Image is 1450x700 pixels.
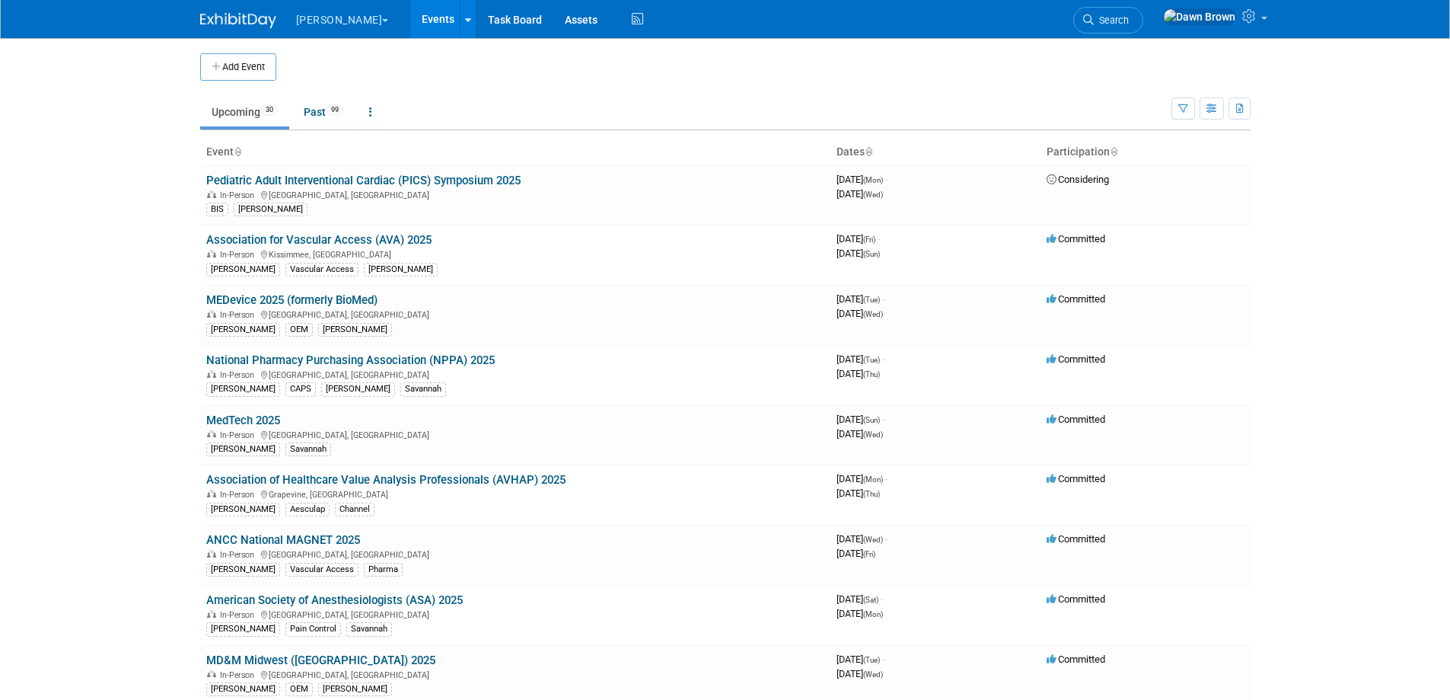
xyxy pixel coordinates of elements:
[837,233,880,245] span: [DATE]
[206,533,360,547] a: ANCC National MAGNET 2025
[206,188,824,200] div: [GEOGRAPHIC_DATA], [GEOGRAPHIC_DATA]
[292,97,355,126] a: Past99
[207,250,216,257] img: In-Person Event
[207,670,216,678] img: In-Person Event
[837,368,880,379] span: [DATE]
[885,473,888,484] span: -
[206,263,280,276] div: [PERSON_NAME]
[318,323,392,337] div: [PERSON_NAME]
[882,414,884,425] span: -
[837,593,883,605] span: [DATE]
[285,382,316,396] div: CAPS
[1047,233,1105,245] span: Committed
[206,233,432,247] a: Association for Vascular Access (AVA) 2025
[863,176,883,184] span: (Mon)
[1110,145,1117,158] a: Sort by Participation Type
[863,656,880,664] span: (Tue)
[400,382,446,396] div: Savannah
[837,308,883,319] span: [DATE]
[220,370,259,380] span: In-Person
[220,610,259,620] span: In-Person
[285,263,359,276] div: Vascular Access
[206,293,378,307] a: MEDevice 2025 (formerly BioMed)
[220,550,259,560] span: In-Person
[234,203,308,216] div: [PERSON_NAME]
[863,250,880,258] span: (Sun)
[200,97,289,126] a: Upcoming30
[321,382,395,396] div: [PERSON_NAME]
[837,608,883,619] span: [DATE]
[1047,593,1105,605] span: Committed
[863,430,883,439] span: (Wed)
[1047,293,1105,305] span: Committed
[837,668,883,679] span: [DATE]
[220,490,259,500] span: In-Person
[1040,139,1251,165] th: Participation
[285,503,330,516] div: Aesculap
[206,368,824,380] div: [GEOGRAPHIC_DATA], [GEOGRAPHIC_DATA]
[207,490,216,497] img: In-Person Event
[206,353,495,367] a: National Pharmacy Purchasing Association (NPPA) 2025
[285,443,331,456] div: Savannah
[285,563,359,577] div: Vascular Access
[364,563,403,577] div: Pharma
[206,414,280,427] a: MedTech 2025
[261,104,278,116] span: 30
[206,548,824,560] div: [GEOGRAPHIC_DATA], [GEOGRAPHIC_DATA]
[885,174,888,185] span: -
[206,308,824,320] div: [GEOGRAPHIC_DATA], [GEOGRAPHIC_DATA]
[863,370,880,379] span: (Thu)
[882,293,884,305] span: -
[830,139,1040,165] th: Dates
[285,622,341,636] div: Pain Control
[1047,533,1105,545] span: Committed
[863,190,883,199] span: (Wed)
[1047,654,1105,665] span: Committed
[881,593,883,605] span: -
[863,416,880,424] span: (Sun)
[200,139,830,165] th: Event
[1047,353,1105,365] span: Committed
[285,323,313,337] div: OEM
[285,682,313,696] div: OEM
[207,610,216,618] img: In-Person Event
[200,53,276,81] button: Add Event
[863,610,883,618] span: (Mon)
[837,487,880,499] span: [DATE]
[206,654,435,667] a: MD&M Midwest ([GEOGRAPHIC_DATA]) 2025
[206,428,824,440] div: [GEOGRAPHIC_DATA], [GEOGRAPHIC_DATA]
[206,443,280,456] div: [PERSON_NAME]
[207,190,216,198] img: In-Person Event
[206,473,566,487] a: Association of Healthcare Value Analysis Professionals (AVHAP) 2025
[220,670,259,680] span: In-Person
[863,310,883,318] span: (Wed)
[206,487,824,500] div: Grapevine, [GEOGRAPHIC_DATA]
[335,503,374,516] div: Channel
[837,248,880,259] span: [DATE]
[1047,174,1109,185] span: Considering
[206,563,280,577] div: [PERSON_NAME]
[878,233,880,245] span: -
[327,104,343,116] span: 99
[865,145,872,158] a: Sort by Start Date
[837,188,883,200] span: [DATE]
[207,370,216,378] img: In-Person Event
[318,682,392,696] div: [PERSON_NAME]
[206,248,824,260] div: Kissimmee, [GEOGRAPHIC_DATA]
[837,533,888,545] span: [DATE]
[1094,14,1129,26] span: Search
[234,145,241,158] a: Sort by Event Name
[837,353,884,365] span: [DATE]
[207,430,216,438] img: In-Person Event
[364,263,438,276] div: [PERSON_NAME]
[837,428,883,439] span: [DATE]
[220,310,259,320] span: In-Person
[863,670,883,679] span: (Wed)
[207,310,216,318] img: In-Person Event
[206,174,521,187] a: Pediatric Adult Interventional Cardiac (PICS) Symposium 2025
[837,473,888,484] span: [DATE]
[863,475,883,484] span: (Mon)
[863,535,883,544] span: (Wed)
[206,668,824,680] div: [GEOGRAPHIC_DATA], [GEOGRAPHIC_DATA]
[206,382,280,396] div: [PERSON_NAME]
